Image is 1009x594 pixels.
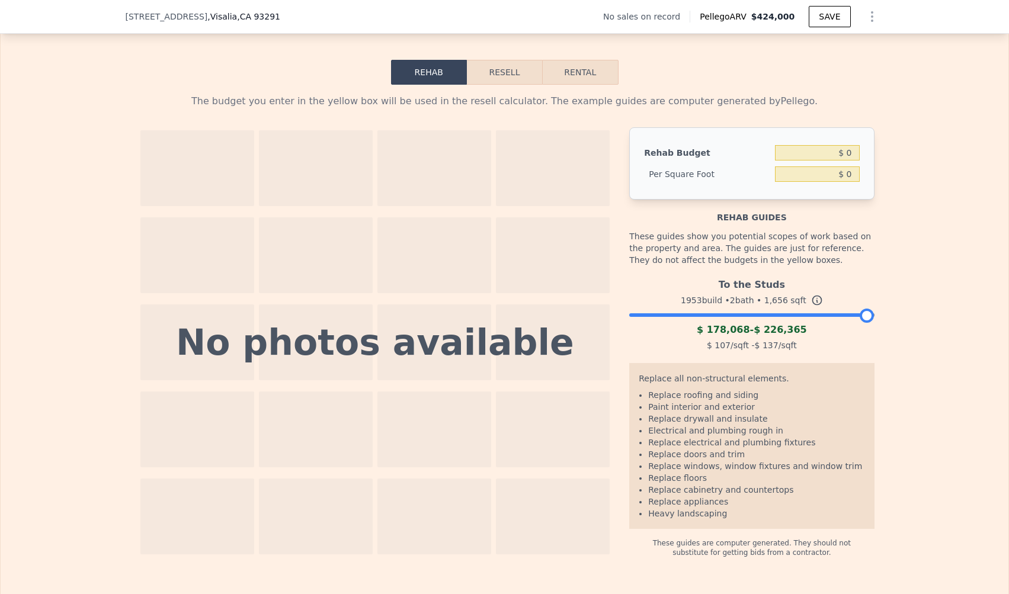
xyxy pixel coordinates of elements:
button: Rental [542,60,618,85]
span: , CA 93291 [237,12,280,21]
li: Heavy landscaping [648,508,864,519]
li: Replace drywall and insulate [648,413,864,425]
button: Resell [467,60,542,85]
span: , Visalia [207,11,280,23]
div: 1953 build • 2 bath • sqft [629,292,874,309]
li: Replace doors and trim [648,448,864,460]
button: SAVE [809,6,850,27]
li: Replace cabinetry and countertops [648,484,864,496]
span: $ 107 [707,341,731,350]
div: These guides are computer generated. They should not substitute for getting bids from a contractor. [629,529,874,557]
li: Electrical and plumbing rough in [648,425,864,436]
span: $ 226,365 [754,324,807,335]
div: No sales on record [603,11,690,23]
div: Replace all non-structural elements. [639,373,864,389]
span: Pellego ARV [700,11,751,23]
div: These guides show you potential scopes of work based on the property and area. The guides are jus... [629,223,874,273]
li: Replace windows, window fixtures and window trim [648,460,864,472]
div: To the Studs [629,273,874,292]
span: 1,656 [764,296,788,305]
div: No photos available [176,325,574,360]
li: Replace floors [648,472,864,484]
button: Rehab [391,60,467,85]
li: Replace appliances [648,496,864,508]
div: Per Square Foot [644,163,770,185]
div: Rehab guides [629,200,874,223]
button: Show Options [860,5,884,28]
li: Replace electrical and plumbing fixtures [648,436,864,448]
div: Rehab Budget [644,142,770,163]
span: [STREET_ADDRESS] [126,11,208,23]
li: Paint interior and exterior [648,401,864,413]
div: The budget you enter in the yellow box will be used in the resell calculator. The example guides ... [135,94,875,108]
span: $ 178,068 [697,324,750,335]
span: $ 137 [755,341,779,350]
li: Replace roofing and siding [648,389,864,401]
div: - [629,323,874,337]
span: $424,000 [751,12,795,21]
div: /sqft - /sqft [629,337,874,354]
